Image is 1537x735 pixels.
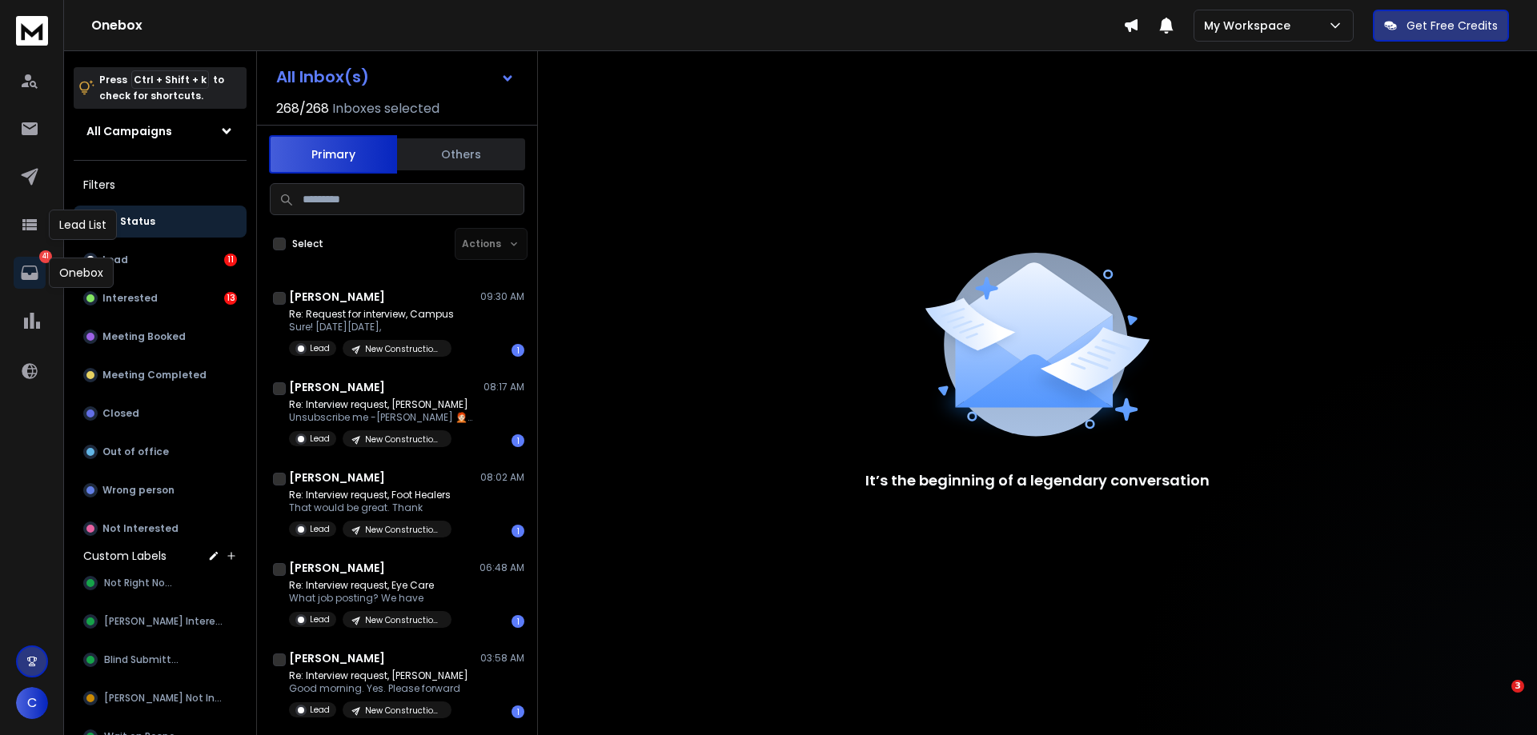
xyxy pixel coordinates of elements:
[289,669,468,682] p: Re: Interview request, [PERSON_NAME]
[289,379,385,395] h1: [PERSON_NAME]
[1373,10,1509,42] button: Get Free Credits
[269,135,397,174] button: Primary
[310,523,330,535] p: Lead
[512,344,524,357] div: 1
[74,644,247,676] button: Blind Submittal
[74,282,247,314] button: Interested13
[74,174,247,196] h3: Filters
[484,381,524,393] p: 08:17 AM
[102,292,158,305] p: Interested
[397,137,525,172] button: Others
[276,99,329,118] span: 268 / 268
[480,652,524,665] p: 03:58 AM
[74,567,247,599] button: Not Right Now
[289,650,385,666] h1: [PERSON_NAME]
[289,469,385,485] h1: [PERSON_NAME]
[86,123,172,139] h1: All Campaigns
[91,16,1123,35] h1: Onebox
[1407,18,1498,34] p: Get Free Credits
[480,290,524,303] p: 09:30 AM
[289,321,454,334] p: Sure! [DATE][DATE],
[131,70,209,89] span: Ctrl + Shift + k
[39,250,52,263] p: 41
[49,258,114,288] div: Onebox
[289,560,385,576] h1: [PERSON_NAME]
[289,489,451,501] p: Re: Interview request, Foot Healers
[74,321,247,353] button: Meeting Booked
[310,613,330,625] p: Lead
[310,704,330,716] p: Lead
[102,330,186,343] p: Meeting Booked
[310,433,330,445] p: Lead
[1511,680,1524,693] span: 3
[102,484,175,497] p: Wrong person
[289,592,451,605] p: What job posting? We have
[74,397,247,429] button: Closed
[365,433,442,445] p: New ConstructionX
[480,561,524,574] p: 06:48 AM
[310,342,330,354] p: Lead
[16,687,48,719] button: C
[289,682,468,695] p: Good morning. Yes. Please forward
[83,548,167,564] h3: Custom Labels
[292,238,323,250] label: Select
[102,522,179,535] p: Not Interested
[104,692,226,705] span: [PERSON_NAME] Not Inter
[74,244,247,276] button: Lead11
[104,577,173,589] span: Not Right Now
[276,69,369,85] h1: All Inbox(s)
[289,398,481,411] p: Re: Interview request, [PERSON_NAME]
[99,72,224,104] p: Press to check for shortcuts.
[480,471,524,484] p: 08:02 AM
[102,407,139,420] p: Closed
[865,469,1210,492] p: It’s the beginning of a legendary conversation
[512,525,524,537] div: 1
[289,289,385,305] h1: [PERSON_NAME]
[74,436,247,468] button: Out of office
[74,605,247,637] button: [PERSON_NAME] Interest
[512,615,524,628] div: 1
[102,369,207,381] p: Meeting Completed
[104,653,179,666] span: Blind Submittal
[104,215,155,228] p: All Status
[512,705,524,718] div: 1
[365,614,442,626] p: New ConstructionX
[74,474,247,506] button: Wrong person
[74,513,247,545] button: Not Interested
[14,257,46,289] a: 41
[224,292,237,305] div: 13
[102,254,128,266] p: Lead
[102,445,169,458] p: Out of office
[74,359,247,391] button: Meeting Completed
[289,501,451,514] p: That would be great. Thank
[74,206,247,238] button: All Status
[365,705,442,717] p: New ConstructionX
[1479,680,1517,718] iframe: Intercom live chat
[224,254,237,266] div: 11
[49,210,117,240] div: Lead List
[16,16,48,46] img: logo
[365,343,442,355] p: New ConstructionX
[104,615,223,628] span: [PERSON_NAME] Interest
[1204,18,1297,34] p: My Workspace
[332,99,439,118] h3: Inboxes selected
[365,524,442,536] p: New ConstructionX
[74,682,247,714] button: [PERSON_NAME] Not Inter
[289,579,451,592] p: Re: Interview request, Eye Care
[74,115,247,147] button: All Campaigns
[263,61,528,93] button: All Inbox(s)
[289,308,454,321] p: Re: Request for interview, Campus
[512,434,524,447] div: 1
[289,411,481,424] p: Unsubscribe me -[PERSON_NAME] 🧑🏻‍🦰👍🏻🇺🇸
